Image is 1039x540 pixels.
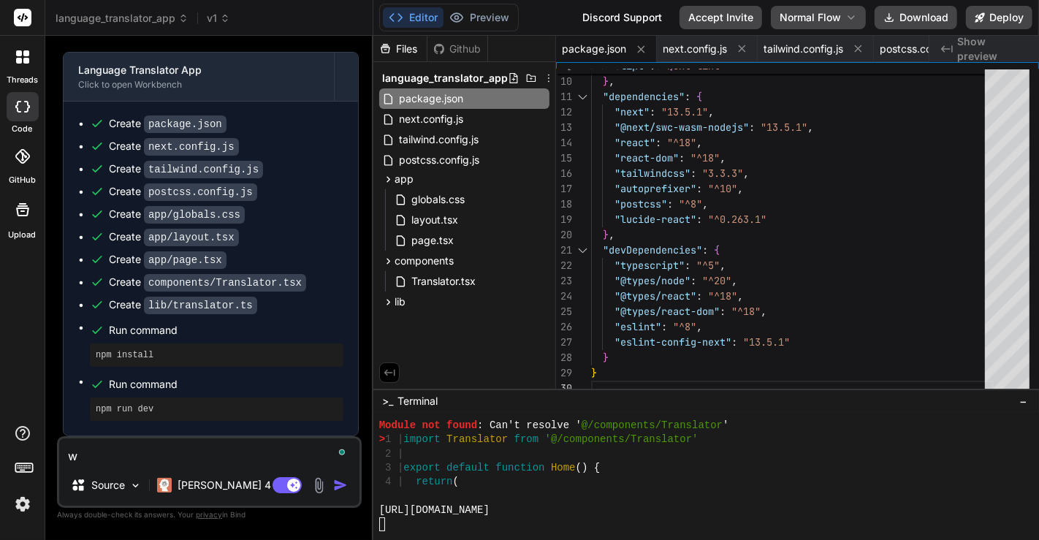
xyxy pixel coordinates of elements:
span: return [416,475,452,489]
span: "@next/swc-wasm-nodejs" [614,121,749,134]
span: tailwind.config.js [764,42,843,56]
code: package.json [144,115,227,133]
div: Discord Support [574,6,671,29]
span: 2 | [385,447,403,461]
span: : [685,259,690,272]
span: Normal Flow [780,10,841,25]
button: − [1016,389,1030,413]
span: : [696,213,702,226]
div: Create [109,139,239,154]
span: Home [551,461,576,475]
div: 15 [556,151,572,166]
div: 12 [556,104,572,120]
div: 11 [556,89,572,104]
span: page.tsx [410,232,455,249]
div: Create [109,184,257,199]
div: Create [109,252,227,267]
span: "react-dom" [614,151,679,164]
pre: npm install [96,349,338,361]
span: "devDependencies" [603,243,702,256]
span: ( [453,475,459,489]
span: : [690,167,696,180]
span: next.config.js [663,42,727,56]
button: Accept Invite [680,6,762,29]
p: Source [91,478,125,493]
button: Normal Flow [771,6,866,29]
button: Preview [444,7,515,28]
span: , [807,121,813,134]
div: Click to open Workbench [78,79,319,91]
div: Create [109,161,263,177]
div: 17 [556,181,572,197]
label: code [12,123,33,135]
div: Click to collapse the range. [574,243,593,258]
code: components/Translator.tsx [144,274,306,292]
span: : [650,105,655,118]
span: package.json [397,90,465,107]
span: v1 [207,11,230,26]
div: 19 [556,212,572,227]
div: 22 [556,258,572,273]
span: : [696,182,702,195]
div: Create [109,275,306,290]
span: default [446,461,490,475]
span: ' [723,419,728,433]
span: Module not found [379,419,477,433]
span: "@types/react" [614,289,696,303]
span: @/components/Translator [582,419,723,433]
span: "next" [614,105,650,118]
span: "react" [614,136,655,149]
div: 30 [556,381,572,396]
span: app [395,172,414,186]
div: 24 [556,289,572,304]
span: 3 | [385,461,403,475]
span: language_translator_app [382,71,508,85]
span: } [603,351,609,364]
div: Create [109,229,239,245]
span: '@/components/Translator' [545,433,699,446]
div: Language Translator App [78,63,319,77]
span: : [749,121,755,134]
span: : [690,274,696,287]
span: : [667,197,673,210]
span: globals.css [410,191,466,208]
span: Translator.tsx [410,273,477,290]
span: "eslint-config-next" [614,335,731,349]
span: import [403,433,440,446]
span: >_ [382,394,393,408]
code: tailwind.config.js [144,161,263,178]
span: "autoprefixer" [614,182,696,195]
span: "13.5.1" [761,121,807,134]
img: attachment [311,477,327,494]
div: 13 [556,120,572,135]
span: , [696,320,702,333]
span: "^0.263.1" [708,213,766,226]
span: , [731,274,737,287]
span: "^18" [690,151,720,164]
button: Download [875,6,957,29]
span: next.config.js [397,110,465,128]
span: "^8" [673,320,696,333]
img: icon [333,478,348,493]
span: "^18" [708,289,737,303]
div: Create [109,297,257,313]
textarea: To enrich screen reader interactions, please activate Accessibility in Grammarly extension settings [59,438,359,465]
button: Deploy [966,6,1032,29]
span: − [1019,394,1027,408]
div: Create [109,116,227,132]
span: "13.5.1" [661,105,708,118]
span: , [743,167,749,180]
span: : [720,305,726,318]
div: 20 [556,227,572,243]
code: lib/translator.ts [144,297,257,314]
span: function [495,461,544,475]
span: { [696,90,702,103]
span: "@types/node" [614,274,690,287]
span: tailwind.config.js [397,131,480,148]
code: next.config.js [144,138,239,156]
span: Translator [446,433,508,446]
span: , [720,151,726,164]
span: : [679,151,685,164]
span: , [702,197,708,210]
span: : [685,90,690,103]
